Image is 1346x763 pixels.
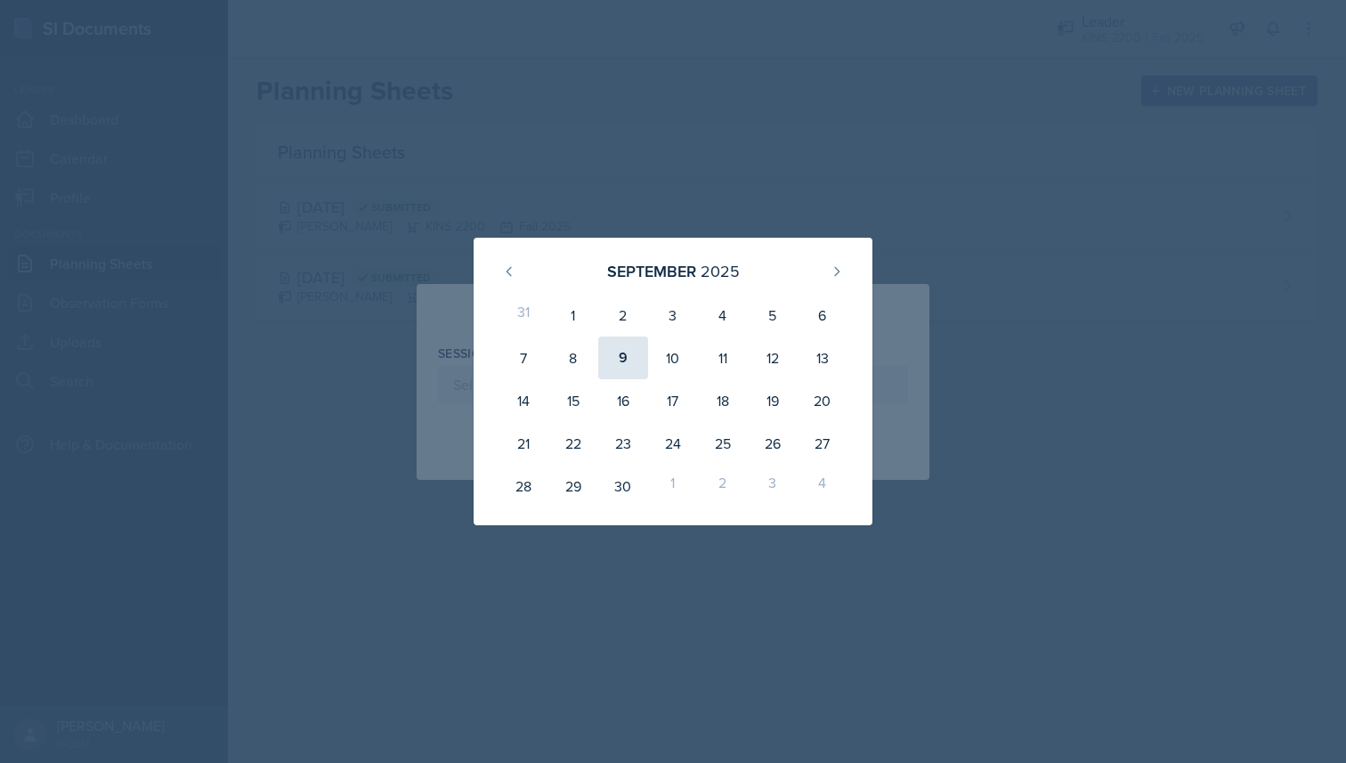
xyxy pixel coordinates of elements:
div: 11 [698,337,748,379]
div: 1 [548,294,598,337]
div: 2025 [701,259,740,283]
div: 14 [499,379,548,422]
div: 12 [748,337,798,379]
div: 9 [598,337,648,379]
div: 21 [499,422,548,465]
div: 8 [548,337,598,379]
div: 20 [798,379,847,422]
div: 30 [598,465,648,507]
div: 6 [798,294,847,337]
div: 28 [499,465,548,507]
div: 10 [648,337,698,379]
div: 7 [499,337,548,379]
div: 4 [698,294,748,337]
div: 18 [698,379,748,422]
div: 29 [548,465,598,507]
div: 5 [748,294,798,337]
div: 23 [598,422,648,465]
div: 17 [648,379,698,422]
div: 31 [499,294,548,337]
div: 1 [648,465,698,507]
div: 22 [548,422,598,465]
div: 19 [748,379,798,422]
div: 2 [598,294,648,337]
div: 26 [748,422,798,465]
div: 3 [648,294,698,337]
div: 27 [798,422,847,465]
div: 15 [548,379,598,422]
div: 13 [798,337,847,379]
div: 2 [698,465,748,507]
div: 3 [748,465,798,507]
div: 25 [698,422,748,465]
div: September [607,259,696,283]
div: 16 [598,379,648,422]
div: 24 [648,422,698,465]
div: 4 [798,465,847,507]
